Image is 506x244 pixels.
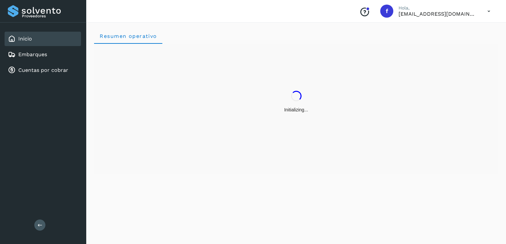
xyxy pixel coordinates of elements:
a: Embarques [18,51,47,57]
span: Resumen operativo [99,33,157,39]
div: Inicio [5,32,81,46]
p: Proveedores [22,14,78,18]
p: Hola, [399,5,477,11]
div: Embarques [5,47,81,62]
p: facturacion@protransport.com.mx [399,11,477,17]
a: Inicio [18,36,32,42]
div: Cuentas por cobrar [5,63,81,77]
a: Cuentas por cobrar [18,67,68,73]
